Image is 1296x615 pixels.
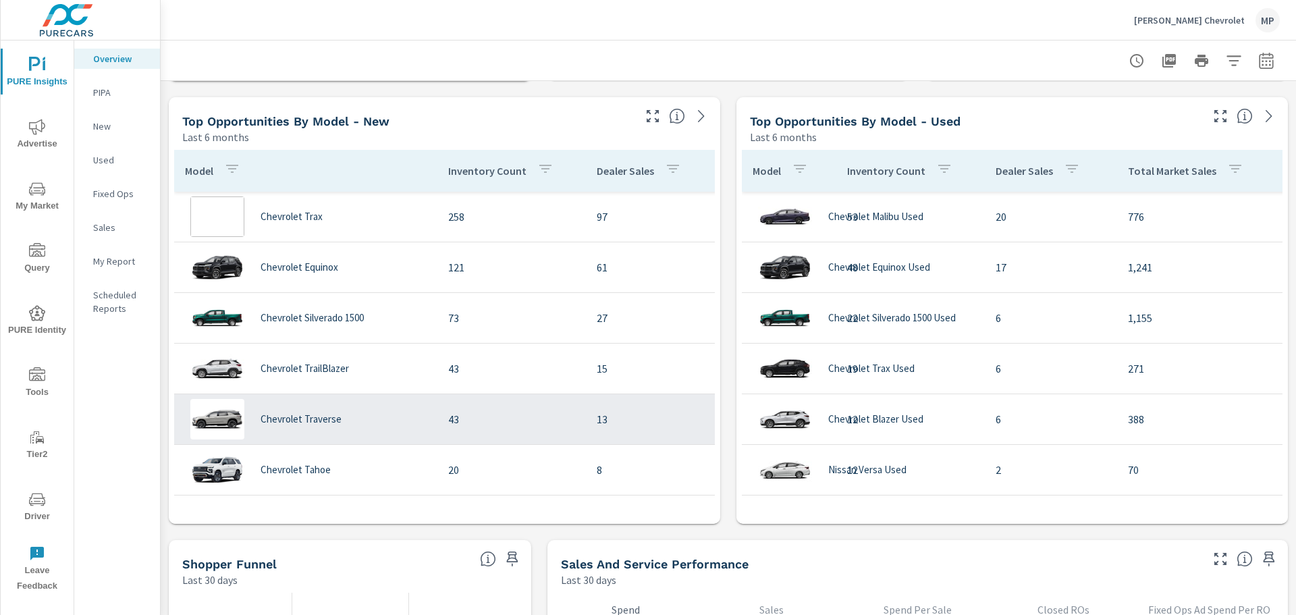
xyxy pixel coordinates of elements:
[5,181,70,214] span: My Market
[190,399,244,439] img: glamour
[691,105,712,127] a: See more details in report
[758,399,812,439] img: glamour
[261,261,338,273] p: Chevrolet Equinox
[190,247,244,288] img: glamour
[182,114,389,128] h5: Top Opportunities by Model - New
[185,164,213,178] p: Model
[597,411,707,427] p: 13
[182,572,238,588] p: Last 30 days
[74,150,160,170] div: Used
[74,285,160,319] div: Scheduled Reports
[828,261,930,273] p: Chevrolet Equinox Used
[847,360,974,377] p: 19
[74,251,160,271] div: My Report
[93,187,149,200] p: Fixed Ops
[642,105,664,127] button: Make Fullscreen
[74,116,160,136] div: New
[758,450,812,490] img: glamour
[261,413,342,425] p: Chevrolet Traverse
[597,360,707,377] p: 15
[996,164,1053,178] p: Dealer Sales
[1255,8,1280,32] div: MP
[1128,164,1216,178] p: Total Market Sales
[996,209,1106,225] p: 20
[93,52,149,65] p: Overview
[480,551,496,567] span: Know where every customer is during their purchase journey. View customer activity from first cli...
[5,243,70,276] span: Query
[828,211,923,223] p: Chevrolet Malibu Used
[758,298,812,338] img: glamour
[448,259,575,275] p: 121
[5,367,70,400] span: Tools
[448,209,575,225] p: 258
[1237,108,1253,124] span: Find the biggest opportunities within your model lineup by seeing how each model is selling in yo...
[1210,105,1231,127] button: Make Fullscreen
[448,164,526,178] p: Inventory Count
[93,119,149,133] p: New
[847,462,974,478] p: 12
[93,255,149,268] p: My Report
[1210,548,1231,570] button: Make Fullscreen
[996,411,1106,427] p: 6
[1253,47,1280,74] button: Select Date Range
[93,288,149,315] p: Scheduled Reports
[996,310,1106,326] p: 6
[597,164,654,178] p: Dealer Sales
[1128,259,1271,275] p: 1,241
[93,221,149,234] p: Sales
[1128,462,1271,478] p: 70
[1156,47,1183,74] button: "Export Report to PDF"
[5,429,70,462] span: Tier2
[190,348,244,389] img: glamour
[5,545,70,594] span: Leave Feedback
[448,462,575,478] p: 20
[597,462,707,478] p: 8
[1188,47,1215,74] button: Print Report
[750,129,817,145] p: Last 6 months
[758,247,812,288] img: glamour
[1258,548,1280,570] span: Save this to your personalized report
[847,209,974,225] p: 53
[847,164,925,178] p: Inventory Count
[190,450,244,490] img: glamour
[74,184,160,204] div: Fixed Ops
[828,464,907,476] p: Nissan Versa Used
[74,217,160,238] div: Sales
[828,312,956,324] p: Chevrolet Silverado 1500 Used
[1,41,74,599] div: nav menu
[502,548,523,570] span: Save this to your personalized report
[448,411,575,427] p: 43
[847,310,974,326] p: 22
[758,196,812,237] img: glamour
[996,462,1106,478] p: 2
[1128,411,1271,427] p: 388
[93,153,149,167] p: Used
[847,259,974,275] p: 48
[996,360,1106,377] p: 6
[828,363,915,375] p: Chevrolet Trax Used
[261,363,349,375] p: Chevrolet TrailBlazer
[597,259,707,275] p: 61
[261,312,364,324] p: Chevrolet Silverado 1500
[74,49,160,69] div: Overview
[74,82,160,103] div: PIPA
[669,108,685,124] span: Find the biggest opportunities within your model lineup by seeing how each model is selling in yo...
[261,464,331,476] p: Chevrolet Tahoe
[1134,14,1245,26] p: [PERSON_NAME] Chevrolet
[1128,360,1271,377] p: 271
[1237,551,1253,567] span: Select a tab to understand performance over the selected time range.
[5,305,70,338] span: PURE Identity
[847,411,974,427] p: 12
[996,259,1106,275] p: 17
[561,572,616,588] p: Last 30 days
[190,298,244,338] img: glamour
[93,86,149,99] p: PIPA
[182,557,277,571] h5: Shopper Funnel
[597,209,707,225] p: 97
[1128,209,1271,225] p: 776
[5,491,70,525] span: Driver
[5,119,70,152] span: Advertise
[261,211,323,223] p: Chevrolet Trax
[5,57,70,90] span: PURE Insights
[448,360,575,377] p: 43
